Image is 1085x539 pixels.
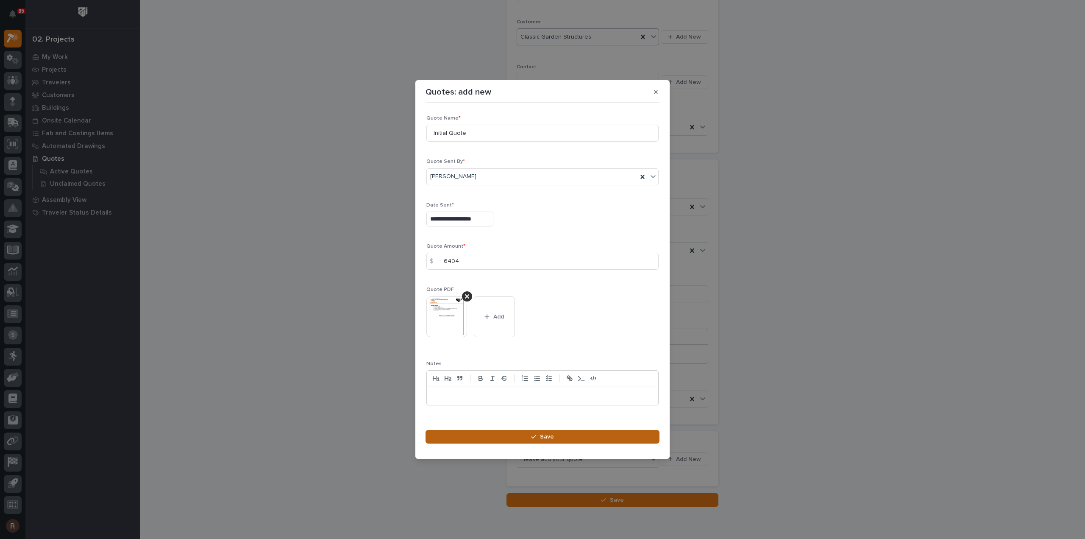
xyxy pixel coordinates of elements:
span: Save [540,433,554,441]
button: Add [474,296,515,337]
span: [PERSON_NAME] [430,172,476,181]
button: Save [426,430,659,444]
span: Quote PDF [426,287,454,292]
span: Quote Amount [426,244,465,249]
span: Add [493,313,504,321]
span: Quote Name [426,116,461,121]
p: Quotes: add new [426,87,491,97]
span: Date Sent [426,203,454,208]
div: $ [426,253,443,270]
span: Notes [426,361,442,366]
span: Quote Sent By [426,159,465,164]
